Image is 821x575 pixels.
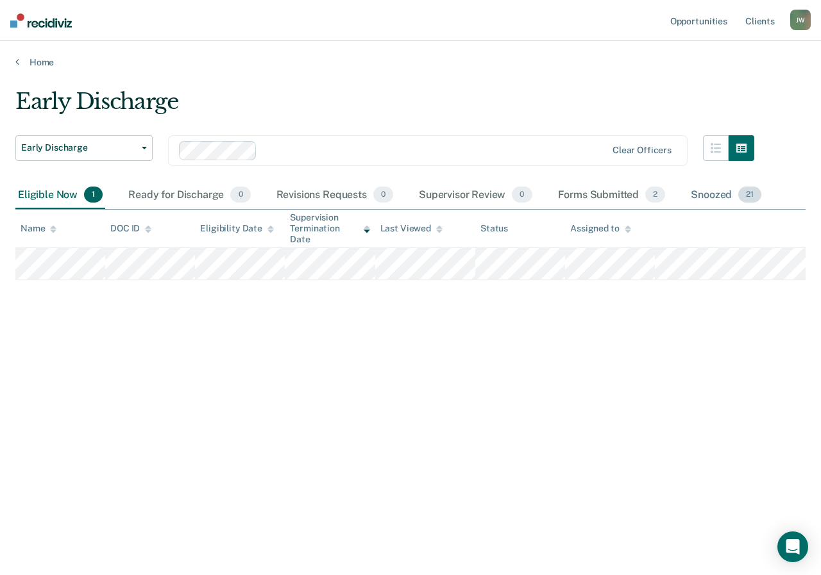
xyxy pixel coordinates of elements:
button: Early Discharge [15,135,153,161]
div: Supervisor Review0 [416,181,535,210]
a: Home [15,56,806,68]
div: Early Discharge [15,88,754,125]
div: Eligibility Date [200,223,274,234]
div: Revisions Requests0 [274,181,396,210]
div: Clear officers [613,145,672,156]
div: Ready for Discharge0 [126,181,253,210]
span: Early Discharge [21,142,137,153]
div: Forms Submitted2 [555,181,668,210]
div: Name [21,223,56,234]
div: Last Viewed [380,223,443,234]
span: 1 [84,187,103,203]
span: 2 [645,187,665,203]
img: Recidiviz [10,13,72,28]
div: Snoozed21 [688,181,764,210]
div: J W [790,10,811,30]
span: 21 [738,187,761,203]
span: 0 [230,187,250,203]
div: Assigned to [570,223,631,234]
button: JW [790,10,811,30]
div: Status [480,223,508,234]
div: Eligible Now1 [15,181,105,210]
span: 0 [373,187,393,203]
span: 0 [512,187,532,203]
div: Supervision Termination Date [290,212,369,244]
div: Open Intercom Messenger [777,531,808,562]
div: DOC ID [110,223,151,234]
